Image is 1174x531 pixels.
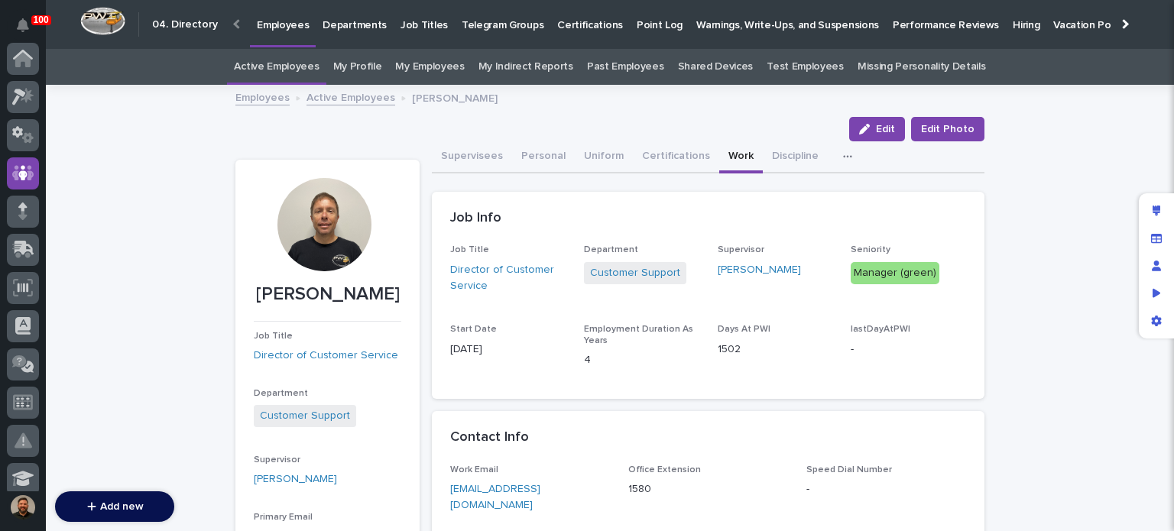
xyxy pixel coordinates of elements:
[806,481,966,497] p: -
[851,342,966,358] p: -
[590,265,680,281] a: Customer Support
[806,465,892,474] span: Speed Dial Number
[1143,197,1170,225] div: Edit layout
[1143,307,1170,335] div: App settings
[851,262,939,284] div: Manager (green)
[1143,252,1170,280] div: Manage users
[254,283,401,306] p: [PERSON_NAME]
[412,89,498,105] p: [PERSON_NAME]
[450,210,501,227] h2: Job Info
[152,18,218,31] h2: 04. Directory
[55,491,174,522] button: Add new
[628,481,788,497] p: 1580
[584,245,638,254] span: Department
[234,49,319,85] a: Active Employees
[876,124,895,134] span: Edit
[584,325,693,345] span: Employment Duration As Years
[254,389,308,398] span: Department
[628,465,701,474] span: Office Extension
[254,513,313,522] span: Primary Email
[763,141,828,173] button: Discipline
[254,332,293,341] span: Job Title
[921,121,975,137] span: Edit Photo
[235,88,290,105] a: Employees
[911,117,984,141] button: Edit Photo
[450,325,497,334] span: Start Date
[575,141,633,173] button: Uniform
[395,49,464,85] a: My Employees
[450,465,498,474] span: Work Email
[584,352,699,368] p: 4
[767,49,844,85] a: Test Employees
[678,49,754,85] a: Shared Devices
[718,245,764,254] span: Supervisor
[450,429,529,446] h2: Contact Info
[851,325,910,334] span: lastDayAtPWI
[1125,481,1166,522] iframe: Open customer support
[254,471,337,487] a: [PERSON_NAME]
[450,245,489,254] span: Job Title
[306,88,395,105] a: Active Employees
[432,141,512,173] button: Supervisees
[34,15,49,25] p: 100
[450,484,540,510] a: [EMAIL_ADDRESS][DOMAIN_NAME]
[450,342,566,358] p: [DATE]
[450,262,566,294] a: Director of Customer Service
[512,141,575,173] button: Personal
[7,491,39,523] button: users-avatar
[858,49,986,85] a: Missing Personality Details
[633,141,719,173] button: Certifications
[254,348,398,364] a: Director of Customer Service
[718,262,801,278] a: [PERSON_NAME]
[851,245,890,254] span: Seniority
[80,7,125,35] img: Workspace Logo
[7,9,39,41] button: Notifications
[719,141,763,173] button: Work
[333,49,382,85] a: My Profile
[587,49,664,85] a: Past Employees
[849,117,905,141] button: Edit
[19,18,39,43] div: Notifications100
[718,325,770,334] span: Days At PWI
[254,455,300,465] span: Supervisor
[1143,280,1170,307] div: Preview as
[478,49,573,85] a: My Indirect Reports
[718,342,833,358] p: 1502
[260,408,350,424] a: Customer Support
[1143,225,1170,252] div: Manage fields and data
